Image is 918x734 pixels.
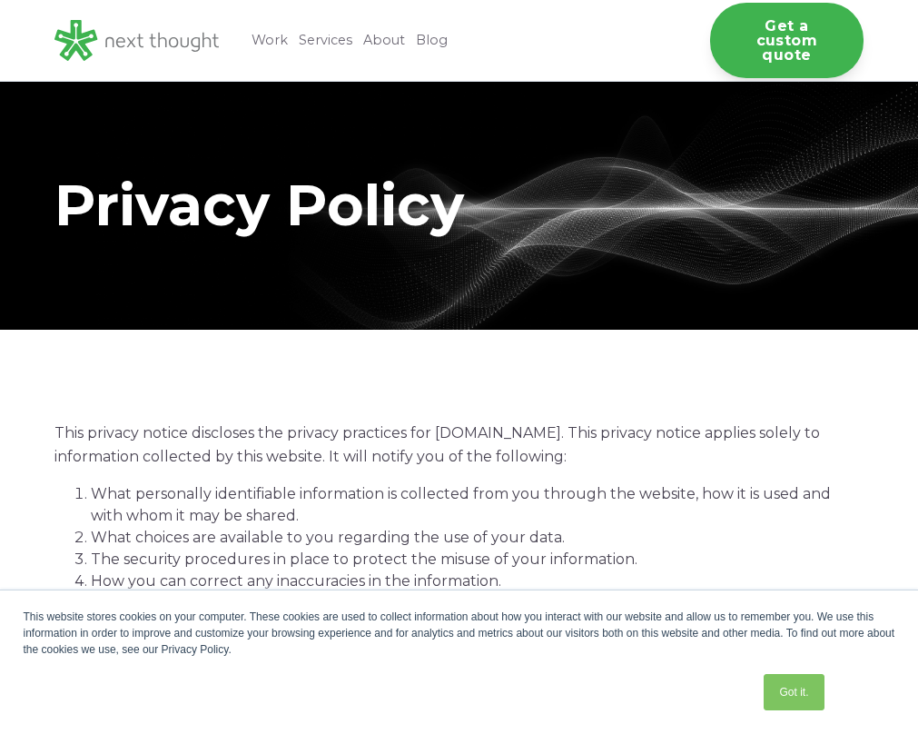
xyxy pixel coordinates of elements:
[91,570,864,592] li: How you can correct any inaccuracies in the information.
[54,422,864,469] p: This privacy notice discloses the privacy practices for [DOMAIN_NAME]. This privacy notice applie...
[54,174,864,238] h1: Privacy Policy
[710,3,864,78] a: Get a custom quote
[91,483,864,527] li: What personally identifiable information is collected from you through the website, how it is use...
[24,609,895,658] div: This website stores cookies on your computer. These cookies are used to collect information about...
[764,674,824,710] a: Got it.
[91,549,864,570] li: The security procedures in place to protect the misuse of your information.
[54,20,219,61] img: LG - NextThought Logo
[91,527,864,549] li: What choices are available to you regarding the use of your data.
